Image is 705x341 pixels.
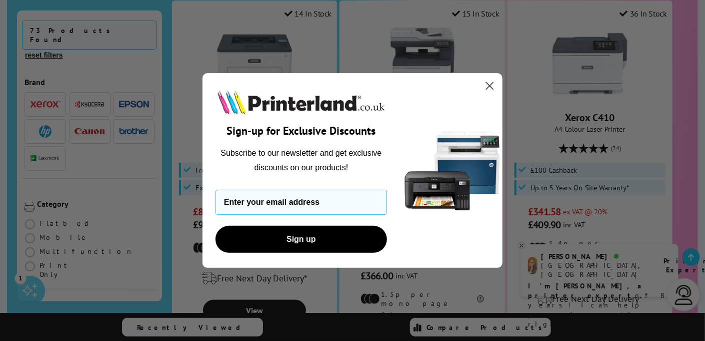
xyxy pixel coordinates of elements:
span: Subscribe to our newsletter and get exclusive discounts on our products! [221,149,382,171]
input: Enter your email address [215,190,387,215]
button: Close dialog [481,77,498,95]
button: Sign up [215,226,387,253]
span: Sign-up for Exclusive Discounts [227,124,376,138]
img: 5290a21f-4df8-4860-95f4-ea1e8d0e8904.png [402,73,502,268]
img: Printerland.co.uk [215,88,387,116]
